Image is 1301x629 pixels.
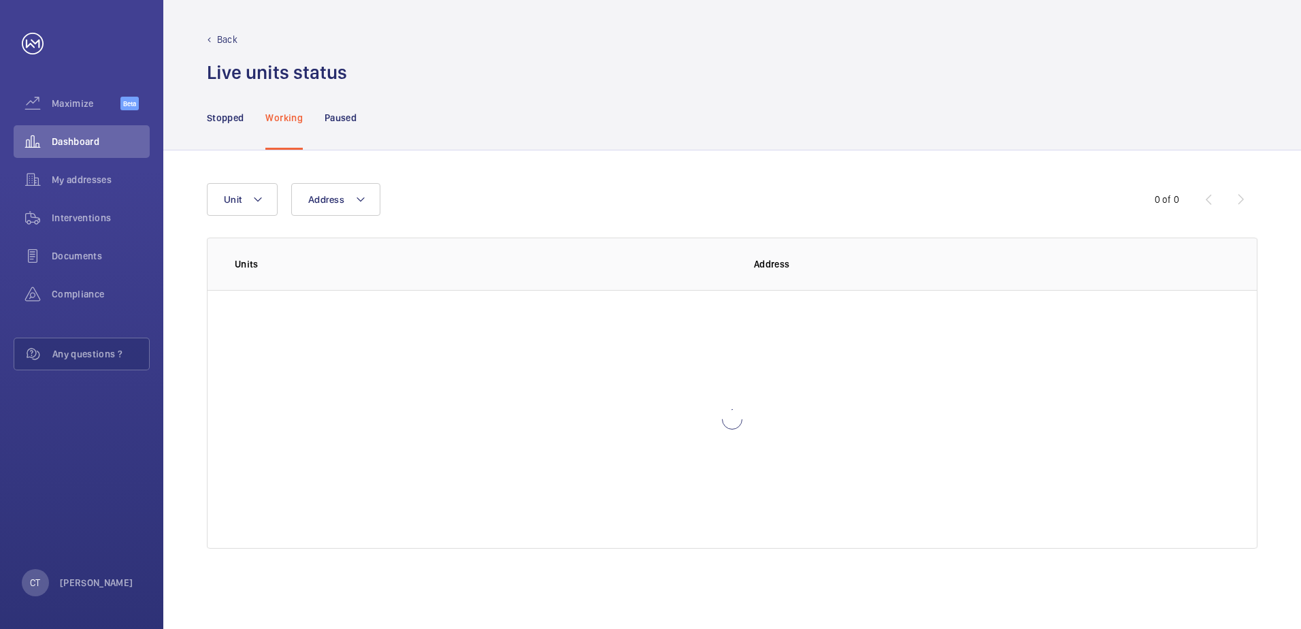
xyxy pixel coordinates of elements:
span: Unit [224,194,242,205]
span: Dashboard [52,135,150,148]
span: Compliance [52,287,150,301]
p: Units [235,257,732,271]
p: Back [217,33,237,46]
p: Stopped [207,111,244,125]
span: Address [308,194,344,205]
span: Any questions ? [52,347,149,361]
p: [PERSON_NAME] [60,576,133,590]
h1: Live units status [207,60,347,85]
p: CT [30,576,40,590]
div: 0 of 0 [1155,193,1179,206]
span: Documents [52,249,150,263]
p: Paused [325,111,357,125]
span: Maximize [52,97,120,110]
button: Unit [207,183,278,216]
span: My addresses [52,173,150,187]
p: Address [754,257,1230,271]
span: Beta [120,97,139,110]
span: Interventions [52,211,150,225]
p: Working [265,111,302,125]
button: Address [291,183,380,216]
